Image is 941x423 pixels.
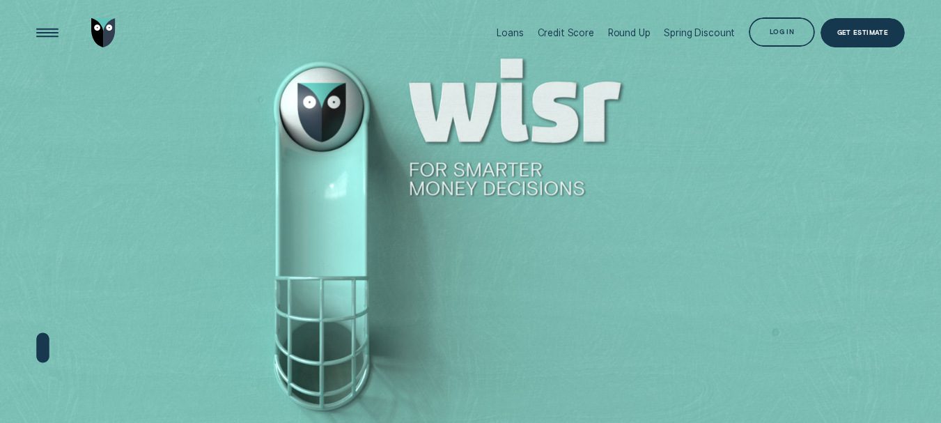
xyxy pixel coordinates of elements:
div: Credit Score [538,27,594,38]
button: Log in [749,17,815,47]
button: Open Menu [33,18,63,48]
a: Get Estimate [821,18,905,48]
div: Loans [497,27,523,38]
div: Round Up [608,27,651,38]
div: Spring Discount [664,27,735,38]
img: Wisr [91,18,116,48]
